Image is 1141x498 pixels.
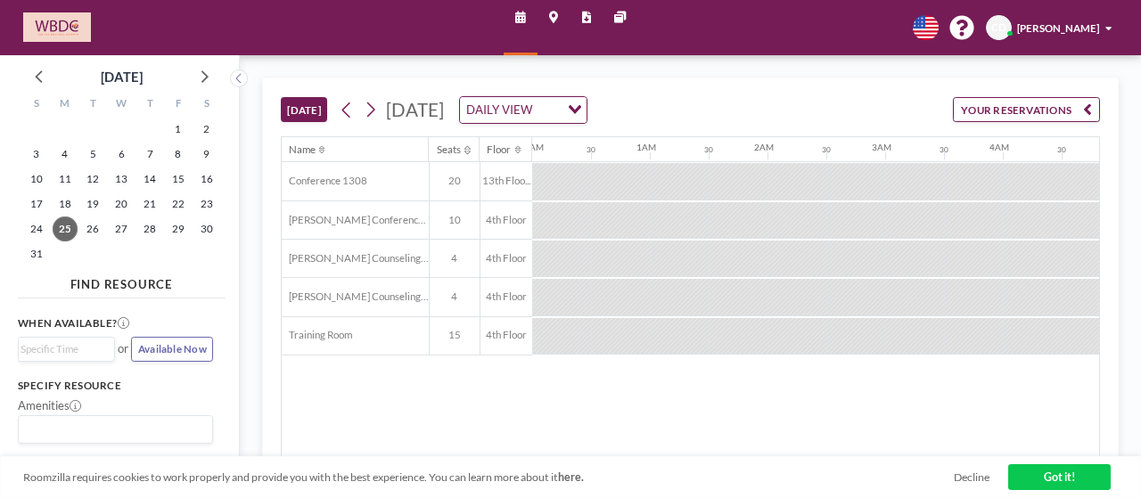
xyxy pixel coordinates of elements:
[166,167,191,192] span: Friday, August 15, 2025
[24,216,49,241] span: Sunday, August 24, 2025
[18,271,226,291] h4: FIND RESOURCE
[166,142,191,167] span: Friday, August 8, 2025
[80,142,105,167] span: Tuesday, August 5, 2025
[282,214,429,226] span: [PERSON_NAME] Conference Room
[289,143,316,156] div: Name
[53,142,78,167] span: Monday, August 4, 2025
[109,192,134,216] span: Wednesday, August 20, 2025
[460,97,587,124] div: Search for option
[21,341,104,357] input: Search for option
[131,337,213,362] button: Available Now
[137,192,162,216] span: Thursday, August 21, 2025
[109,216,134,241] span: Wednesday, August 27, 2025
[480,175,532,187] span: 13th Floo...
[991,21,1006,34] span: CD
[24,192,49,216] span: Sunday, August 17, 2025
[109,142,134,167] span: Wednesday, August 6, 2025
[194,192,219,216] span: Saturday, August 23, 2025
[989,142,1009,152] div: 4AM
[940,145,948,154] div: 30
[480,329,532,341] span: 4th Floor
[282,329,352,341] span: Training Room
[118,341,128,356] span: or
[137,167,162,192] span: Thursday, August 14, 2025
[166,192,191,216] span: Friday, August 22, 2025
[80,192,105,216] span: Tuesday, August 19, 2025
[18,398,81,413] label: Amenities
[135,94,164,117] div: T
[78,94,107,117] div: T
[1057,145,1066,154] div: 30
[138,343,207,355] span: Available Now
[953,97,1100,122] button: YOUR RESERVATIONS
[107,94,135,117] div: W
[704,145,713,154] div: 30
[822,145,831,154] div: 30
[51,94,79,117] div: M
[164,94,193,117] div: F
[53,192,78,216] span: Monday, August 18, 2025
[53,216,78,241] span: Monday, August 25, 2025
[386,99,444,120] span: [DATE]
[954,470,989,484] a: Decline
[464,101,536,120] span: DAILY VIEW
[24,167,49,192] span: Sunday, August 10, 2025
[430,175,480,187] span: 20
[22,94,51,117] div: S
[1008,464,1112,490] a: Got it!
[587,145,595,154] div: 30
[19,338,114,361] div: Search for option
[193,94,221,117] div: S
[480,214,532,226] span: 4th Floor
[537,101,557,120] input: Search for option
[53,167,78,192] span: Monday, August 11, 2025
[487,143,511,156] div: Floor
[754,142,774,152] div: 2AM
[282,252,429,265] span: [PERSON_NAME] Counseling Room
[480,290,532,303] span: 4th Floor
[480,252,532,265] span: 4th Floor
[137,216,162,241] span: Thursday, August 28, 2025
[21,420,203,439] input: Search for option
[23,470,954,484] span: Roomzilla requires cookies to work properly and provide you with the best experience. You can lea...
[636,142,656,152] div: 1AM
[18,380,214,392] h3: Specify resource
[194,216,219,241] span: Saturday, August 30, 2025
[282,290,429,303] span: [PERSON_NAME] Counseling Room
[166,216,191,241] span: Friday, August 29, 2025
[558,470,584,484] a: here.
[194,117,219,142] span: Saturday, August 2, 2025
[437,143,461,156] div: Seats
[166,117,191,142] span: Friday, August 1, 2025
[24,241,49,266] span: Sunday, August 31, 2025
[872,142,891,152] div: 3AM
[194,142,219,167] span: Saturday, August 9, 2025
[430,329,480,341] span: 15
[1017,22,1099,34] span: [PERSON_NAME]
[282,175,367,187] span: Conference 1308
[80,216,105,241] span: Tuesday, August 26, 2025
[101,64,143,89] div: [DATE]
[281,97,328,122] button: [DATE]
[109,167,134,192] span: Wednesday, August 13, 2025
[24,142,49,167] span: Sunday, August 3, 2025
[19,416,213,443] div: Search for option
[430,252,480,265] span: 4
[23,12,91,42] img: organization-logo
[430,214,480,226] span: 10
[194,167,219,192] span: Saturday, August 16, 2025
[80,167,105,192] span: Tuesday, August 12, 2025
[430,290,480,303] span: 4
[137,142,162,167] span: Thursday, August 7, 2025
